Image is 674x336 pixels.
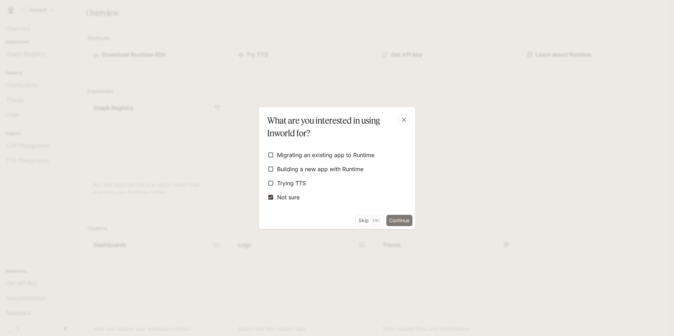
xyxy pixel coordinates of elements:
[277,193,300,201] span: Not sure
[267,114,404,139] p: What are you interested in using Inworld for?
[277,165,363,173] span: Building a new app with Runtime
[386,215,412,226] button: Continue
[355,215,384,226] button: SkipEsc
[277,151,374,159] span: Migrating an existing app to Runtime
[277,179,306,187] span: Trying TTS
[372,217,380,224] p: Esc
